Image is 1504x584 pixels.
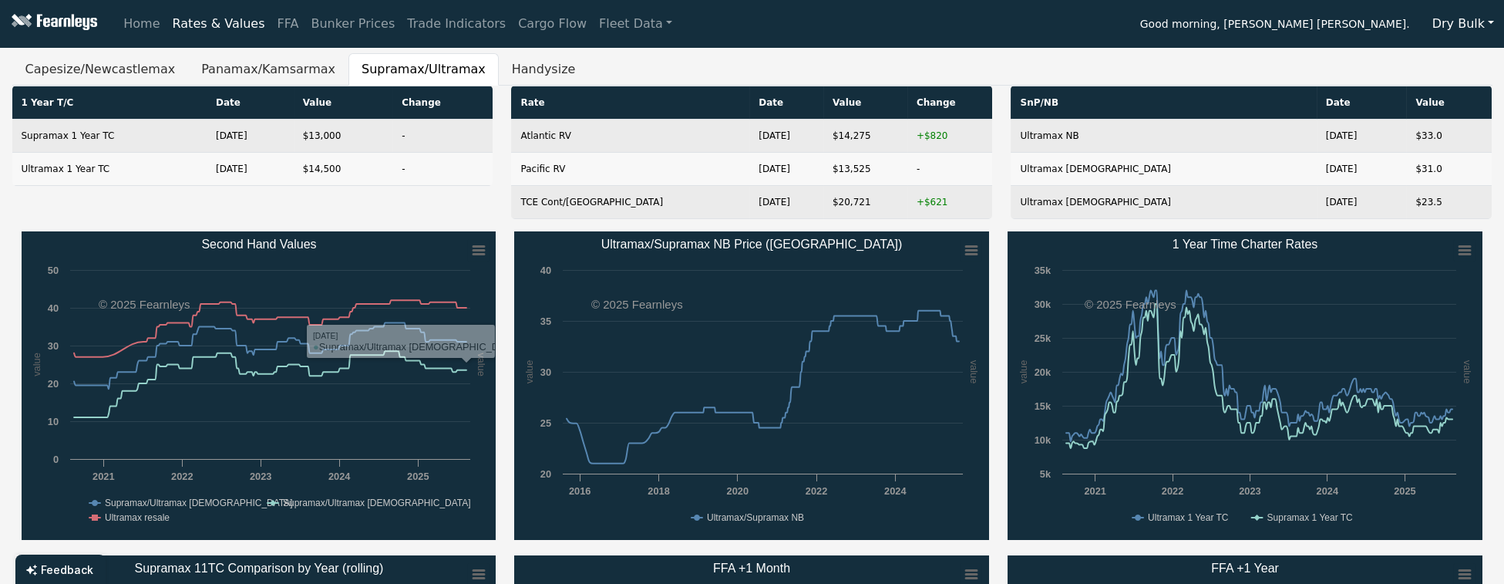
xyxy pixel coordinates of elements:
[207,153,294,186] td: [DATE]
[117,8,166,39] a: Home
[749,120,823,153] td: [DATE]
[540,417,551,429] text: 25
[1085,485,1106,497] text: 2021
[171,471,193,482] text: 2022
[1035,333,1051,344] text: 25k
[249,471,271,482] text: 2023
[1267,512,1354,523] text: Supramax 1 Year TC
[1317,86,1407,120] th: Date
[1018,360,1029,384] text: value
[1035,400,1051,412] text: 15k
[294,120,392,153] td: $13,000
[907,153,993,186] td: -
[591,298,683,311] text: © 2025 Fearnleys
[523,360,535,384] text: value
[1422,9,1504,39] button: Dry Bulk
[22,231,496,540] svg: Second Hand Values
[1406,153,1492,186] td: $31.0
[201,238,316,251] text: Second Hand Values
[1011,120,1316,153] td: Ultramax NB
[30,353,42,376] text: value
[1035,299,1051,310] text: 30k
[540,265,551,276] text: 40
[105,498,293,508] text: Supramax/Ultramax [DEMOGRAPHIC_DATA]
[511,86,749,120] th: Rate
[12,86,207,120] th: 1 Year T/C
[540,316,551,327] text: 35
[305,8,401,39] a: Bunker Prices
[823,120,907,153] td: $14,275
[1462,360,1473,384] text: value
[12,153,207,186] td: Ultramax 1 Year TC
[1317,186,1407,219] td: [DATE]
[47,340,58,352] text: 30
[1395,485,1416,497] text: 2025
[885,485,907,497] text: 2024
[105,512,170,523] text: Ultramax resale
[823,186,907,219] td: $20,721
[134,562,383,575] text: Supramax 11TC Comparison by Year (rolling)
[99,298,190,311] text: © 2025 Fearnleys
[47,302,58,314] text: 40
[593,8,678,39] a: Fleet Data
[749,153,823,186] td: [DATE]
[1040,468,1051,480] text: 5k
[1008,231,1482,540] svg: 1 Year Time Charter Rates
[907,120,993,153] td: +$820
[12,120,207,153] td: Supramax 1 Year TC
[188,53,348,86] button: Panamax/Kamsarmax
[47,378,58,390] text: 20
[1148,512,1229,523] text: Ultramax 1 Year TC
[713,562,790,575] text: FFA +1 Month
[1406,186,1492,219] td: $23.5
[1317,120,1407,153] td: [DATE]
[1085,298,1176,311] text: © 2025 Fearnleys
[271,8,305,39] a: FFA
[294,86,392,120] th: Value
[823,153,907,186] td: $13,525
[392,86,493,120] th: Change
[476,353,487,376] text: value
[12,53,189,86] button: Capesize/Newcastlemax
[749,186,823,219] td: [DATE]
[1011,86,1316,120] th: SnP/NB
[52,454,58,465] text: 0
[806,485,827,497] text: 2022
[1317,153,1407,186] td: [DATE]
[540,366,551,378] text: 30
[392,153,493,186] td: -
[1035,265,1051,276] text: 35k
[823,86,907,120] th: Value
[348,53,499,86] button: Supramax/Ultramax
[514,231,989,540] svg: Ultramax/Supramax NB Price (China)
[1035,366,1051,378] text: 20k
[648,485,670,497] text: 2018
[1240,485,1261,497] text: 2023
[511,153,749,186] td: Pacific RV
[907,86,993,120] th: Change
[968,360,980,384] text: value
[512,8,593,39] a: Cargo Flow
[1173,238,1318,251] text: 1 Year Time Charter Rates
[1035,434,1051,446] text: 10k
[907,186,993,219] td: +$621
[167,8,271,39] a: Rates & Values
[207,86,294,120] th: Date
[601,238,903,251] text: Ultramax/Supramax NB Price ([GEOGRAPHIC_DATA])
[1011,186,1316,219] td: Ultramax [DEMOGRAPHIC_DATA]
[499,53,589,86] button: Handysize
[328,471,350,482] text: 2024
[47,416,58,427] text: 10
[1011,153,1316,186] td: Ultramax [DEMOGRAPHIC_DATA]
[727,485,749,497] text: 2020
[8,14,97,33] img: Fearnleys Logo
[707,512,804,523] text: Ultramax/Supramax NB
[1406,120,1492,153] td: $33.0
[392,120,493,153] td: -
[1162,485,1183,497] text: 2022
[401,8,512,39] a: Trade Indicators
[540,468,551,480] text: 20
[1212,562,1280,575] text: FFA +1 Year
[1406,86,1492,120] th: Value
[294,153,392,186] td: $14,500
